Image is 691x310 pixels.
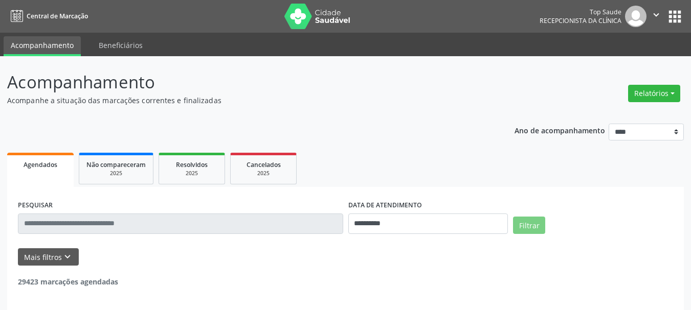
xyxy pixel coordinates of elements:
img: img [625,6,647,27]
button: Filtrar [513,217,545,234]
i: keyboard_arrow_down [62,251,73,263]
strong: 29423 marcações agendadas [18,277,118,287]
span: Agendados [24,160,57,169]
span: Central de Marcação [27,12,88,20]
button: apps [666,8,684,26]
p: Acompanhamento [7,69,481,95]
button: Mais filtroskeyboard_arrow_down [18,248,79,266]
label: DATA DE ATENDIMENTO [348,198,422,213]
a: Acompanhamento [4,36,81,56]
span: Resolvidos [176,160,208,169]
span: Não compareceram [86,160,146,169]
p: Acompanhe a situação das marcações correntes e finalizadas [7,95,481,106]
div: 2025 [166,170,217,177]
a: Central de Marcação [7,8,88,25]
a: Beneficiários [92,36,150,54]
span: Recepcionista da clínica [540,16,621,25]
p: Ano de acompanhamento [515,124,605,136]
label: PESQUISAR [18,198,53,213]
div: 2025 [86,170,146,177]
div: Top Saude [540,8,621,16]
button: Relatórios [628,85,680,102]
button:  [647,6,666,27]
span: Cancelados [247,160,281,169]
i:  [651,9,662,20]
div: 2025 [238,170,289,177]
